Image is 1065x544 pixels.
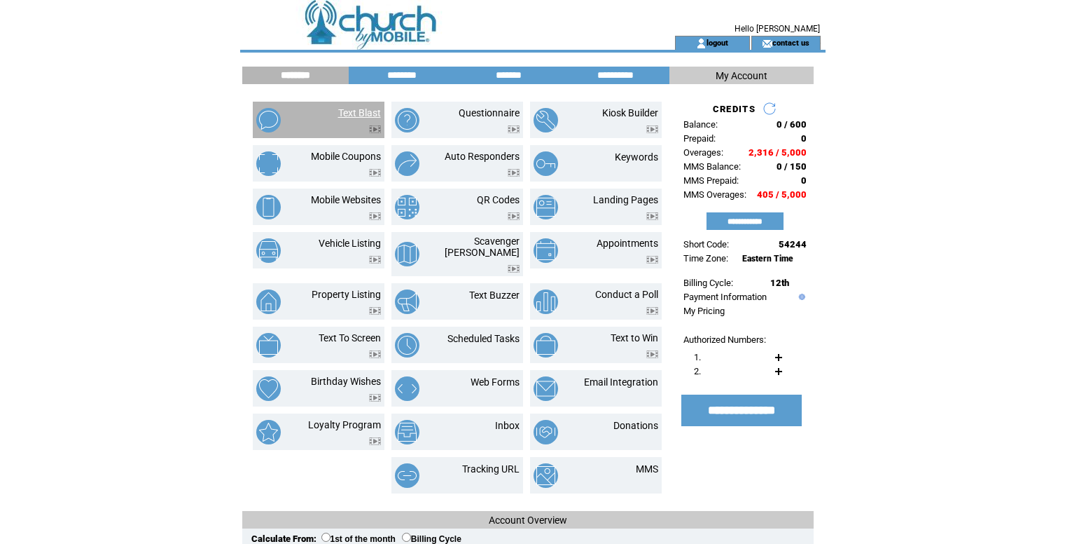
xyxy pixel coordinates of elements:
img: video.png [369,169,381,177]
img: video.png [646,307,658,315]
span: 0 [801,133,807,144]
span: Time Zone: [683,253,728,264]
img: donations.png [534,420,558,444]
img: kiosk-builder.png [534,108,558,132]
label: 1st of the month [321,534,396,544]
span: 2,316 / 5,000 [749,147,807,158]
span: Billing Cycle: [683,278,733,288]
img: vehicle-listing.png [256,238,281,263]
a: Vehicle Listing [319,238,381,249]
a: Text Buzzer [469,290,520,301]
span: 0 [801,175,807,186]
img: birthday-wishes.png [256,376,281,401]
span: MMS Overages: [683,189,746,200]
img: mms.png [534,463,558,488]
span: CREDITS [713,104,756,114]
input: Billing Cycle [402,533,411,542]
span: MMS Balance: [683,161,741,172]
img: loyalty-program.png [256,420,281,444]
img: help.gif [795,294,805,300]
img: qr-codes.png [395,195,419,219]
span: My Account [716,70,767,81]
input: 1st of the month [321,533,330,542]
img: video.png [646,256,658,264]
label: Billing Cycle [402,534,461,544]
span: 54244 [779,239,807,250]
a: MMS [636,463,658,475]
a: Web Forms [471,376,520,388]
a: Auto Responders [445,151,520,162]
a: QR Codes [477,194,520,205]
span: Calculate From: [251,533,316,544]
img: inbox.png [395,420,419,444]
a: Payment Information [683,292,767,302]
a: Kiosk Builder [602,107,658,118]
img: video.png [508,125,520,133]
a: Donations [613,420,658,431]
a: Conduct a Poll [595,289,658,300]
img: video.png [508,212,520,220]
img: scheduled-tasks.png [395,333,419,358]
a: Keywords [615,151,658,163]
span: Hello [PERSON_NAME] [735,24,820,34]
a: Scheduled Tasks [447,333,520,344]
a: Questionnaire [459,107,520,118]
img: mobile-websites.png [256,195,281,219]
img: account_icon.gif [696,38,706,49]
img: scavenger-hunt.png [395,242,419,266]
span: Prepaid: [683,133,716,144]
span: Balance: [683,119,718,130]
img: text-blast.png [256,108,281,132]
a: Landing Pages [593,194,658,205]
img: contact_us_icon.gif [762,38,772,49]
a: My Pricing [683,306,725,316]
a: Tracking URL [462,463,520,475]
img: text-buzzer.png [395,290,419,314]
a: Birthday Wishes [311,376,381,387]
img: video.png [369,307,381,315]
span: 405 / 5,000 [757,189,807,200]
a: Property Listing [312,289,381,300]
a: Mobile Coupons [311,151,381,162]
a: Text To Screen [319,332,381,344]
a: Text Blast [338,107,381,118]
img: mobile-coupons.png [256,151,281,176]
a: Text to Win [611,332,658,344]
img: property-listing.png [256,290,281,314]
img: tracking-url.png [395,463,419,488]
img: questionnaire.png [395,108,419,132]
img: video.png [369,256,381,264]
img: video.png [369,394,381,402]
a: Scavenger [PERSON_NAME] [445,236,520,258]
span: 0 / 600 [777,119,807,130]
img: video.png [646,351,658,358]
img: video.png [369,351,381,358]
a: contact us [772,38,809,47]
a: Email Integration [584,376,658,388]
span: Short Code: [683,239,729,250]
span: 12th [770,278,789,288]
img: text-to-win.png [534,333,558,358]
img: video.png [369,125,381,133]
img: appointments.png [534,238,558,263]
span: Overages: [683,147,723,158]
a: Mobile Websites [311,194,381,205]
img: web-forms.png [395,376,419,401]
img: conduct-a-poll.png [534,290,558,314]
span: 2. [694,366,701,376]
img: video.png [508,265,520,273]
img: keywords.png [534,151,558,176]
img: email-integration.png [534,376,558,401]
img: text-to-screen.png [256,333,281,358]
span: MMS Prepaid: [683,175,739,186]
img: video.png [369,212,381,220]
img: video.png [369,437,381,445]
a: Appointments [597,238,658,249]
img: landing-pages.png [534,195,558,219]
a: Loyalty Program [308,419,381,430]
a: logout [706,38,728,47]
span: 1. [694,352,701,362]
span: 0 / 150 [777,161,807,172]
img: auto-responders.png [395,151,419,176]
span: Account Overview [489,515,567,526]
